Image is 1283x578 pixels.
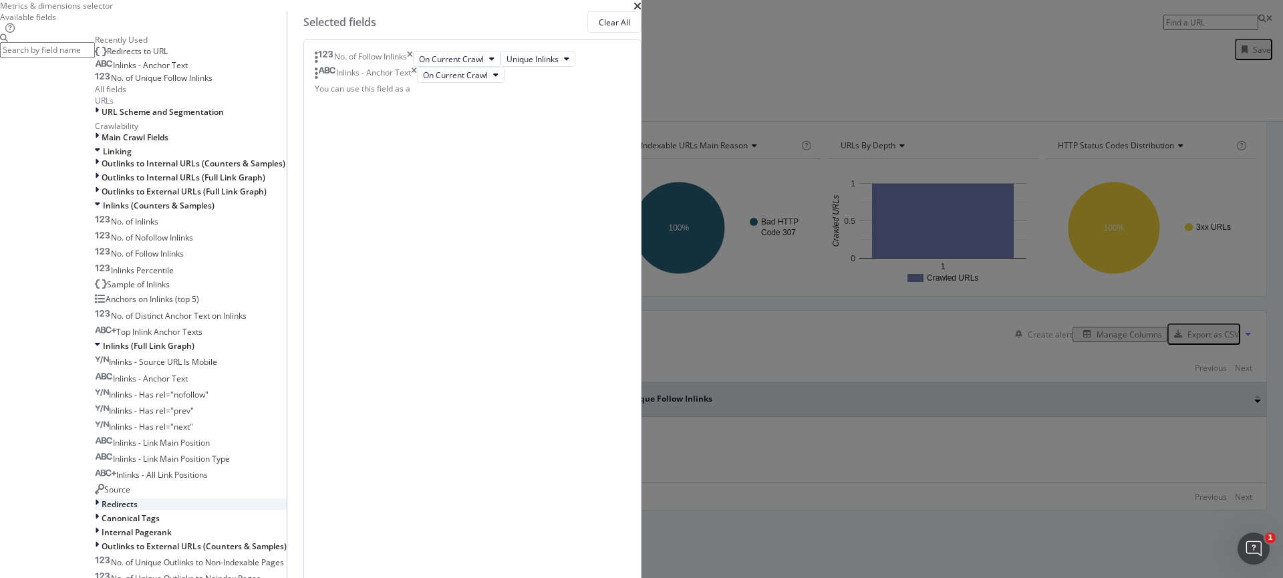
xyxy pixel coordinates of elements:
[315,51,630,67] div: No. of Follow InlinkstimesOn Current CrawlUnique Inlinks
[111,557,284,568] span: No. of Unique Outlinks to Non-Indexable Pages
[111,310,247,321] span: No. of Distinct Anchor Text on Inlinks
[599,17,630,28] div: Clear All
[113,59,188,71] span: Inlinks - Anchor Text
[107,279,170,290] span: Sample of Inlinks
[104,484,130,495] span: Source
[1265,533,1276,543] span: 1
[411,67,417,83] div: times
[102,172,265,183] span: Outlinks to Internal URLs (Full Link Graph)
[103,340,194,351] span: Inlinks (Full Link Graph)
[109,389,208,400] span: Inlinks - Has rel="nofollow"
[419,53,484,65] span: On Current Crawl
[303,15,376,30] div: Selected fields
[417,67,505,83] button: On Current Crawl
[315,83,630,94] div: You can use this field as a
[423,69,488,81] span: On Current Crawl
[111,248,184,259] span: No. of Follow Inlinks
[507,53,559,65] span: Unique Inlinks
[587,11,641,33] button: Clear All
[103,146,132,157] span: Linking
[95,34,287,45] div: Recently Used
[102,527,172,538] span: Internal Pagerank
[102,106,224,118] span: URL Scheme and Segmentation
[334,51,407,67] div: No. of Follow Inlinks
[336,67,411,83] div: Inlinks - Anchor Text
[103,200,215,211] span: Inlinks (Counters & Samples)
[413,51,501,67] button: On Current Crawl
[95,95,287,106] div: URLs
[111,265,174,276] span: Inlinks Percentile
[102,158,285,169] span: Outlinks to Internal URLs (Counters & Samples)
[111,232,193,243] span: No. of Nofollow Inlinks
[315,67,630,83] div: Inlinks - Anchor TexttimesOn Current Crawl
[113,453,230,464] span: Inlinks - Link Main Position Type
[111,216,158,227] span: No. of Inlinks
[113,437,210,448] span: Inlinks - Link Main Position
[109,405,194,416] span: Inlinks - Has rel="prev"
[102,541,287,552] span: Outlinks to External URLs (Counters & Samples)
[109,356,217,368] span: Inlinks - Source URL Is Mobile
[1238,533,1270,565] iframe: Intercom live chat
[102,186,267,197] span: Outlinks to External URLs (Full Link Graph)
[102,498,138,510] span: Redirects
[95,120,287,132] div: Crawlability
[501,51,575,67] button: Unique Inlinks
[102,513,160,524] span: Canonical Tags
[107,45,168,57] span: Redirects to URL
[106,293,199,305] span: Anchors on Inlinks (top 5)
[111,72,212,84] span: No. of Unique Follow Inlinks
[95,84,287,95] div: All fields
[102,132,168,143] span: Main Crawl Fields
[116,326,202,337] span: Top Inlink Anchor Texts
[116,469,208,480] span: Inlinks - All Link Positions
[109,421,193,432] span: Inlinks - Has rel="next"
[407,51,413,67] div: times
[113,373,188,384] span: Inlinks - Anchor Text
